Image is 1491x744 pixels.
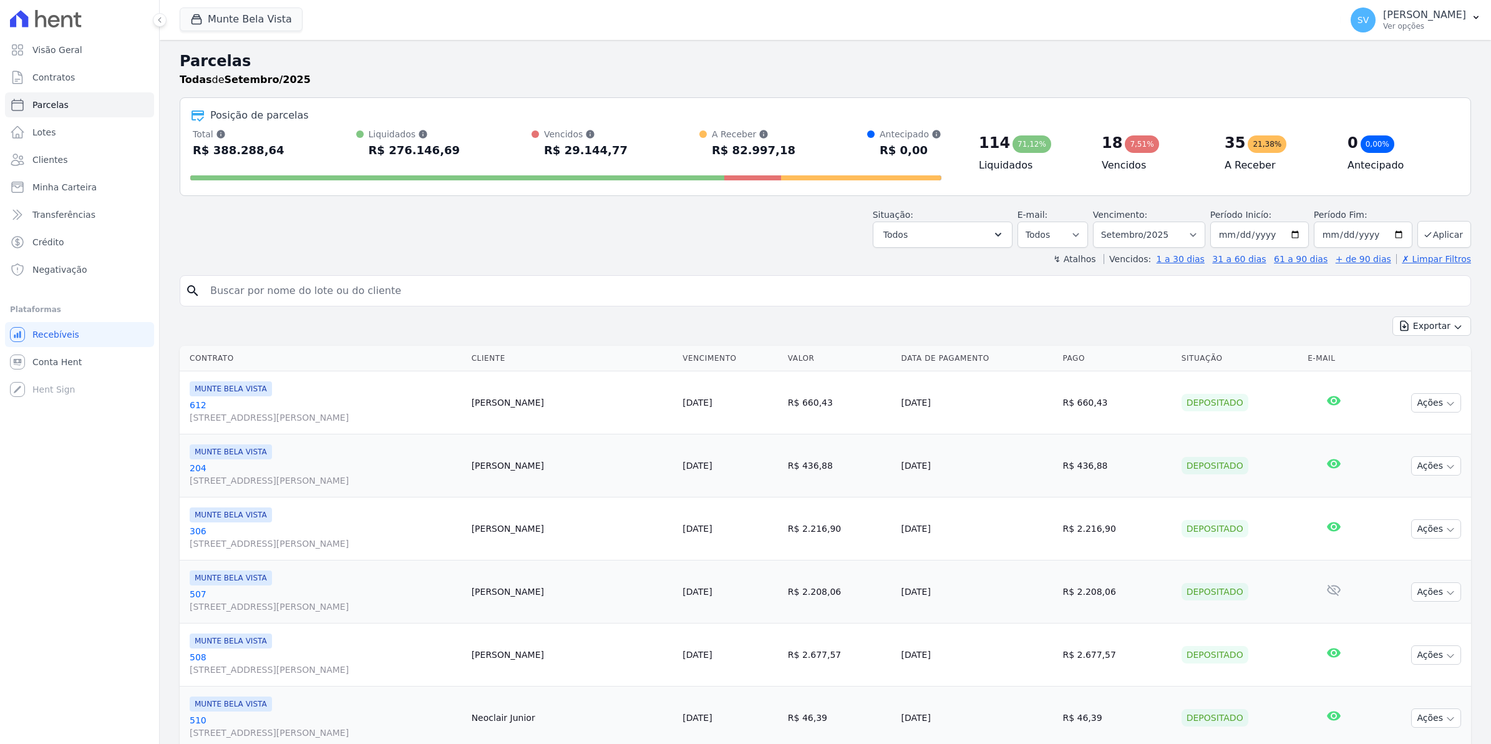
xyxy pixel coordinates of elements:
div: Depositado [1182,394,1248,411]
div: 18 [1102,133,1122,153]
a: 61 a 90 dias [1274,254,1328,264]
strong: Setembro/2025 [225,74,311,86]
td: [PERSON_NAME] [467,371,678,434]
a: ✗ Limpar Filtros [1396,254,1471,264]
span: MUNTE BELA VISTA [190,697,272,712]
div: R$ 82.997,18 [712,140,795,160]
div: A Receber [712,128,795,140]
td: R$ 2.216,90 [1057,497,1176,560]
span: Lotes [32,126,56,139]
a: Clientes [5,147,154,172]
p: [PERSON_NAME] [1383,9,1466,21]
a: Contratos [5,65,154,90]
label: E-mail: [1017,210,1048,220]
div: R$ 0,00 [880,140,941,160]
span: Conta Hent [32,356,82,368]
span: Crédito [32,236,64,248]
a: Parcelas [5,92,154,117]
span: Contratos [32,71,75,84]
button: Ações [1411,519,1461,539]
a: [DATE] [682,650,712,660]
a: [DATE] [682,713,712,723]
td: [PERSON_NAME] [467,434,678,497]
div: Depositado [1182,646,1248,663]
span: MUNTE BELA VISTA [190,381,272,396]
label: Vencidos: [1104,254,1151,264]
a: Negativação [5,257,154,282]
button: Ações [1411,645,1461,665]
td: R$ 2.677,57 [783,624,896,687]
div: Posição de parcelas [210,108,309,123]
h2: Parcelas [180,50,1471,72]
label: Período Fim: [1314,208,1412,222]
p: Ver opções [1383,21,1466,31]
span: Recebíveis [32,328,79,341]
span: [STREET_ADDRESS][PERSON_NAME] [190,474,462,487]
span: [STREET_ADDRESS][PERSON_NAME] [190,663,462,676]
button: Ações [1411,708,1461,728]
span: [STREET_ADDRESS][PERSON_NAME] [190,600,462,613]
a: Lotes [5,120,154,145]
button: Aplicar [1417,221,1471,248]
label: Situação: [873,210,913,220]
button: Ações [1411,456,1461,476]
div: 114 [979,133,1010,153]
span: Parcelas [32,99,69,111]
th: Valor [783,346,896,371]
span: Transferências [32,208,95,221]
i: search [185,283,200,298]
span: MUNTE BELA VISTA [190,634,272,649]
span: Negativação [32,263,87,276]
span: SV [1357,16,1369,24]
td: R$ 660,43 [783,371,896,434]
a: + de 90 dias [1336,254,1391,264]
label: Período Inicío: [1210,210,1271,220]
a: 508[STREET_ADDRESS][PERSON_NAME] [190,651,462,676]
th: E-mail [1303,346,1364,371]
td: R$ 660,43 [1057,371,1176,434]
strong: Todas [180,74,212,86]
a: 31 a 60 dias [1212,254,1266,264]
a: 612[STREET_ADDRESS][PERSON_NAME] [190,399,462,424]
span: Todos [883,227,908,242]
a: [DATE] [682,461,712,471]
th: Situação [1177,346,1303,371]
span: [STREET_ADDRESS][PERSON_NAME] [190,537,462,550]
td: [DATE] [896,560,1058,624]
div: Depositado [1182,520,1248,537]
div: 0 [1348,133,1358,153]
span: Visão Geral [32,44,82,56]
h4: A Receber [1225,158,1328,173]
td: R$ 2.208,06 [783,560,896,624]
a: 204[STREET_ADDRESS][PERSON_NAME] [190,462,462,487]
button: Ações [1411,582,1461,602]
span: [STREET_ADDRESS][PERSON_NAME] [190,727,462,739]
td: R$ 2.216,90 [783,497,896,560]
div: 7,51% [1125,135,1158,153]
button: Exportar [1392,316,1471,336]
div: R$ 388.288,64 [193,140,284,160]
a: 507[STREET_ADDRESS][PERSON_NAME] [190,588,462,613]
h4: Vencidos [1102,158,1205,173]
th: Pago [1057,346,1176,371]
a: Conta Hent [5,350,154,374]
td: R$ 436,88 [783,434,896,497]
p: de [180,72,311,87]
td: [PERSON_NAME] [467,560,678,624]
a: [DATE] [682,524,712,534]
button: SV [PERSON_NAME] Ver opções [1341,2,1491,37]
span: MUNTE BELA VISTA [190,570,272,585]
span: [STREET_ADDRESS][PERSON_NAME] [190,411,462,424]
div: 21,38% [1248,135,1286,153]
a: [DATE] [682,587,712,597]
div: Depositado [1182,583,1248,600]
h4: Antecipado [1348,158,1450,173]
div: 0,00% [1361,135,1394,153]
a: Visão Geral [5,37,154,62]
button: Ações [1411,393,1461,413]
div: Plataformas [10,302,149,317]
td: [DATE] [896,624,1058,687]
button: Todos [873,222,1013,248]
th: Vencimento [678,346,783,371]
div: Depositado [1182,457,1248,474]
